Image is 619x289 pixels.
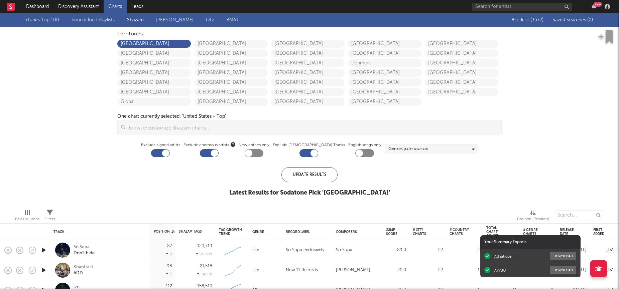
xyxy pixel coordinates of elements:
a: [GEOGRAPHIC_DATA] [348,49,421,57]
a: [GEOGRAPHIC_DATA] [117,88,191,96]
a: So SupaDon't hide [74,244,95,256]
div: 14,518 [197,272,212,276]
a: [GEOGRAPHIC_DATA] [194,49,268,57]
span: Blocklist [511,18,543,22]
a: Denmark [348,59,421,67]
a: [GEOGRAPHIC_DATA] [425,59,498,67]
div: Release Date [560,228,577,236]
a: [GEOGRAPHIC_DATA] [348,69,421,77]
a: [GEOGRAPHIC_DATA] [194,78,268,86]
div: Don't hide [74,250,95,256]
div: 7 [166,272,172,276]
div: Total Chart Count [486,226,506,238]
a: [GEOGRAPHIC_DATA] [194,98,268,106]
div: Khantrast [74,264,93,270]
input: Search for artists [472,3,572,11]
a: [GEOGRAPHIC_DATA] [271,40,345,48]
a: [PERSON_NAME] [156,16,194,24]
div: Jump Score [386,228,397,236]
div: 1 [450,266,480,274]
span: Exclude enormous artists [183,141,235,149]
a: Global [117,98,191,106]
a: [GEOGRAPHIC_DATA] [194,88,268,96]
a: Soundcloud Playlists [72,16,115,24]
div: Update Results [281,167,338,182]
a: [GEOGRAPHIC_DATA] [117,78,191,86]
label: New entries only [239,141,269,149]
label: English songs only [348,141,381,149]
div: # Country Charts [450,228,470,236]
div: 158,510 [197,284,212,288]
div: 22 [413,266,443,274]
span: ( 0 ) [587,18,593,22]
div: 3 [166,252,172,256]
a: [GEOGRAPHIC_DATA] [271,88,345,96]
label: Exclude [DEMOGRAPHIC_DATA] Tracks [273,141,345,149]
a: [GEOGRAPHIC_DATA] [425,40,498,48]
div: Record Label [286,230,326,234]
a: BMAT [226,16,239,24]
a: [GEOGRAPHIC_DATA] [271,98,345,106]
div: 22 [413,246,443,254]
a: [GEOGRAPHIC_DATA] [194,69,268,77]
div: Genre [252,230,276,234]
a: [GEOGRAPHIC_DATA] [425,78,498,86]
div: Edit Columns [15,215,39,223]
a: [GEOGRAPHIC_DATA] [425,69,498,77]
div: So Supa exclusively distributed by Santa [PERSON_NAME] [286,246,329,254]
div: Position [154,230,175,234]
label: Exclude signed artists [141,141,180,149]
a: [GEOGRAPHIC_DATA] [117,69,191,77]
span: ( 14 / 15 selected) [404,145,428,153]
button: Download [550,252,576,260]
div: 98 [167,264,172,268]
div: ADD [74,270,93,276]
a: [GEOGRAPHIC_DATA] [425,49,498,57]
a: [GEOGRAPHIC_DATA] [425,88,498,96]
div: Hip-Hop/Rap [252,266,279,274]
a: [GEOGRAPHIC_DATA] [348,78,421,86]
div: 112 [166,284,172,288]
div: Position (Position) [517,207,549,226]
div: Tag Growth Trend [219,228,242,236]
a: KhantrastADD [74,264,93,276]
a: [GEOGRAPHIC_DATA] [271,59,345,67]
div: Your Summary Exports [480,235,581,249]
div: New 11 Records [286,266,318,274]
div: Edit Columns [15,207,39,226]
div: Genres [388,145,428,153]
div: So Supa [336,246,352,254]
a: [GEOGRAPHIC_DATA] [348,98,421,106]
span: Saved Searches [552,18,593,22]
div: Track [53,230,144,234]
a: [GEOGRAPHIC_DATA] [117,49,191,57]
div: 20.0 [386,266,406,274]
div: Filters [44,207,55,226]
a: [GEOGRAPHIC_DATA] [348,40,421,48]
div: Composers [336,230,376,234]
div: 87 [167,244,172,248]
input: Browse/customize Shazam charts... [125,121,501,134]
a: [GEOGRAPHIC_DATA] [271,78,345,86]
div: 21,518 [200,264,212,268]
div: [PERSON_NAME] [336,266,370,274]
div: Shazam Tags [179,230,202,234]
div: 120,719 [197,244,212,248]
a: [GEOGRAPHIC_DATA] [348,88,421,96]
div: # Genre Charts [523,228,543,236]
button: Exclude enormous artists [231,141,235,148]
button: Saved Searches (0) [550,17,593,23]
a: [GEOGRAPHIC_DATA] [194,40,268,48]
div: Adriatique [494,254,511,259]
div: Latest Results for Sodatone Pick ' [GEOGRAPHIC_DATA] ' [229,189,390,197]
div: 99 + [594,2,602,7]
div: AYYBO [494,268,506,273]
div: First Added [593,228,610,236]
a: iTunes Top 100 [26,16,59,24]
div: Territories [117,30,502,38]
div: So Supa [74,244,95,250]
button: 99+ [592,4,596,9]
span: ( 3372 ) [530,18,543,22]
div: Hip-Hop/Rap [252,246,279,254]
a: [GEOGRAPHIC_DATA] [194,59,268,67]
